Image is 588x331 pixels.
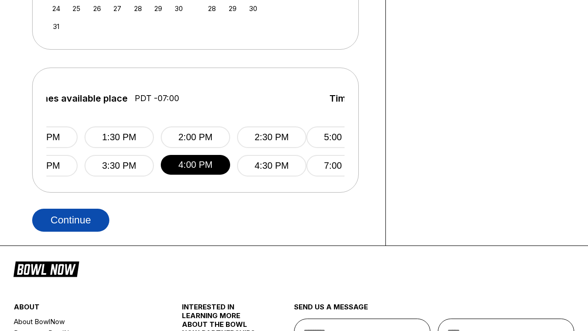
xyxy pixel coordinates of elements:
div: Choose Thursday, August 28th, 2025 [132,2,144,15]
button: 4:30 PM [237,155,306,177]
span: Times available place [31,93,128,103]
div: Choose Wednesday, August 27th, 2025 [111,2,124,15]
span: Times available place [329,93,426,103]
button: 1:30 PM [85,126,154,148]
div: Choose Monday, September 29th, 2025 [226,2,239,15]
button: Continue [32,209,109,232]
div: Choose Friday, August 29th, 2025 [152,2,164,15]
div: send us a message [294,302,574,319]
button: 5:00 PM [306,126,376,148]
button: 4:00 PM [161,155,230,175]
a: About BowlNow [14,316,154,327]
button: 2:00 PM [161,126,230,148]
button: 2:30 PM [237,126,306,148]
button: 7:00 PM [306,155,376,177]
button: 3:30 PM [85,155,154,177]
div: about [14,302,154,316]
div: Choose Sunday, August 31st, 2025 [50,20,62,33]
div: Choose Sunday, August 24th, 2025 [50,2,62,15]
div: Choose Sunday, September 28th, 2025 [206,2,218,15]
span: PDT -07:00 [135,93,179,103]
div: Choose Saturday, August 30th, 2025 [173,2,185,15]
div: Choose Tuesday, September 30th, 2025 [247,2,259,15]
div: Choose Tuesday, August 26th, 2025 [91,2,103,15]
div: Choose Monday, August 25th, 2025 [70,2,83,15]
